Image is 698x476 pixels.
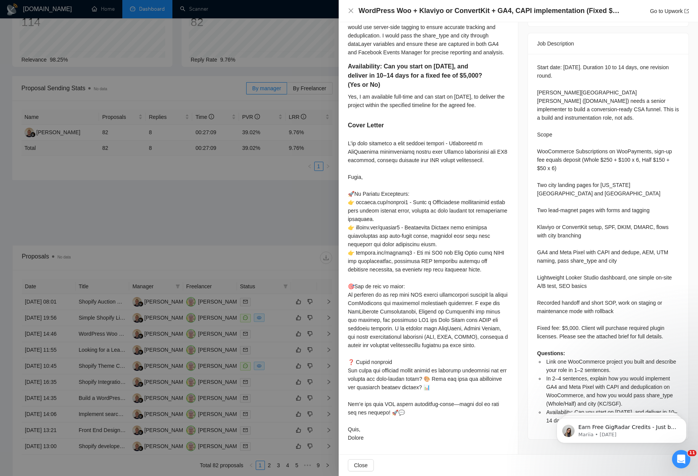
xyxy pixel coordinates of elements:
[348,15,509,57] div: To implement GA4 and Meta Pixel with CAPI on WooCommerce, I would use server-side tagging to ensu...
[672,450,690,468] iframe: Intercom live chat
[348,62,485,89] h5: Availability: Can you start on [DATE], and deliver in 10–14 days for a fixed fee of $5,000? (Yes ...
[359,6,622,16] h4: WordPress Woo + Klaviyo or ConvertKit + GA4, CAPI implementation (Fixed $5,000)
[546,359,676,373] span: Link one WooCommerce project you built and describe your role in 1–2 sentences.
[537,33,679,54] div: Job Description
[354,461,368,470] span: Close
[348,8,354,14] span: close
[348,139,509,442] div: L’ip dolo sitametco a elit seddoei tempori - Utlaboreetd m AliQuaenima minimveniamq nostru exer U...
[348,8,354,14] button: Close
[688,450,696,456] span: 11
[537,63,679,425] div: Start date: [DATE]. Duration 10 to 14 days, one revision round. [PERSON_NAME][GEOGRAPHIC_DATA][PE...
[537,350,565,356] strong: Questions:
[348,121,384,130] h5: Cover Letter
[348,93,509,109] div: Yes, I am available full-time and can start on [DATE], to deliver the project within the specifie...
[684,9,689,13] span: export
[545,402,698,455] iframe: Intercom notifications message
[650,8,689,14] a: Go to Upworkexport
[546,375,673,407] span: In 2–4 sentences, explain how you would implement GA4 and Meta Pixel with CAPI and deduplication ...
[348,459,374,471] button: Close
